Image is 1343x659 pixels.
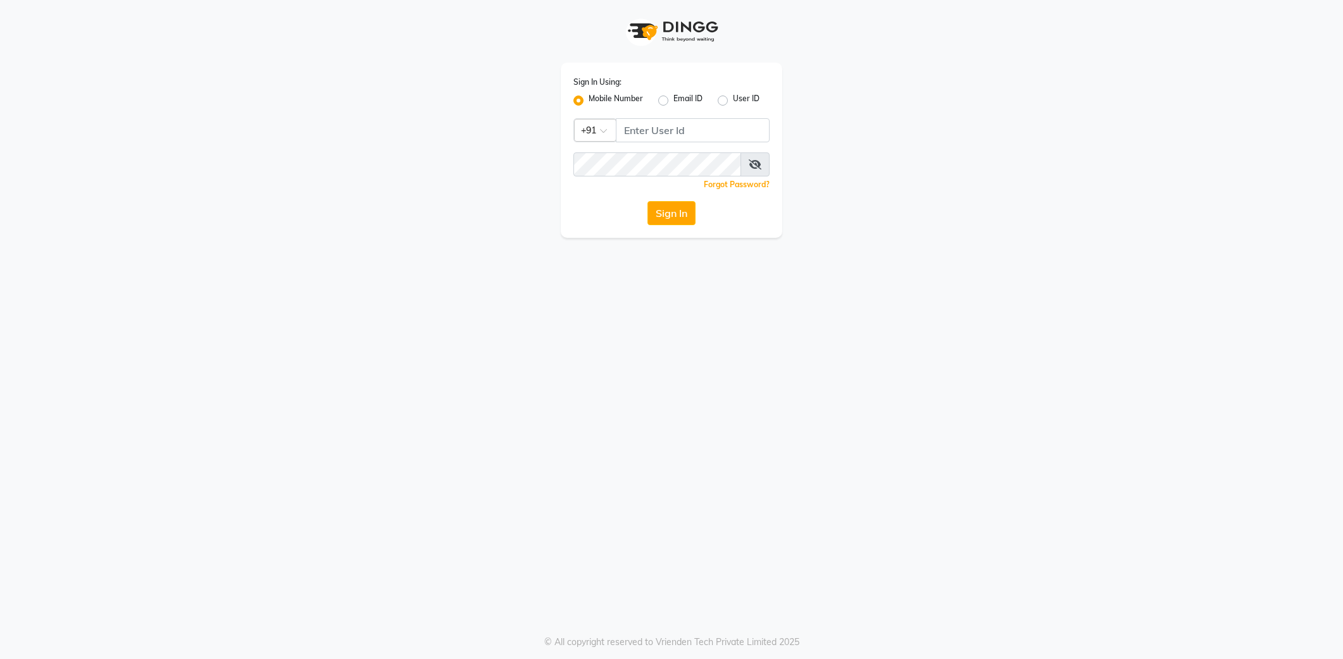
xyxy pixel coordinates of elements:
a: Forgot Password? [704,180,770,189]
input: Username [573,152,741,176]
img: logo1.svg [621,13,722,50]
button: Sign In [647,201,696,225]
label: Mobile Number [589,93,643,108]
input: Username [616,118,770,142]
label: Sign In Using: [573,77,622,88]
label: Email ID [673,93,703,108]
label: User ID [733,93,759,108]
